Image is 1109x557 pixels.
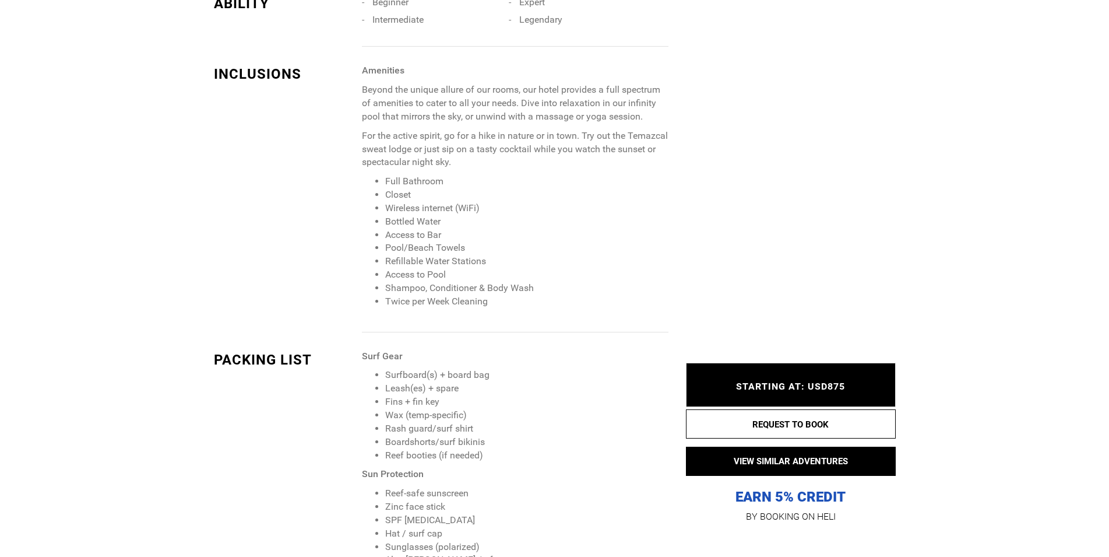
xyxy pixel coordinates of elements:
strong: Amenities [362,65,404,76]
li: Full Bathroom [385,175,668,188]
li: Hat / surf cap [385,527,668,541]
p: For the active spirit, go for a hike in nature or in town. Try out the Temazcal sweat lodge or ju... [362,129,668,170]
button: VIEW SIMILAR ADVENTURES [686,447,896,476]
strong: Sun Protection [362,468,424,479]
li: Zinc face stick [385,500,668,514]
li: Access to Bar [385,229,668,242]
div: INCLUSIONS [214,64,354,84]
li: Closet [385,188,668,202]
p: BY BOOKING ON HELI [686,509,896,525]
li: Reef-safe sunscreen [385,487,668,500]
li: Shampoo, Conditioner & Body Wash [385,282,668,295]
p: EARN 5% CREDIT [686,372,896,506]
p: Beyond the unique allure of our rooms, our hotel provides a full spectrum of amenities to cater t... [362,83,668,124]
span: Legendary [519,14,562,25]
li: Twice per Week Cleaning [385,295,668,309]
li: Fins + fin key [385,395,668,409]
li: Reef booties (if needed) [385,449,668,463]
li: Wireless internet (WiFi) [385,202,668,215]
li: Leash(es) + spare [385,382,668,395]
strong: Surf Gear [362,351,403,362]
li: Pool/Beach Towels [385,241,668,255]
li: Wax (temp-specific) [385,409,668,422]
li: Refillable Water Stations [385,255,668,268]
li: Rash guard/surf shirt [385,422,668,436]
div: PACKING LIST [214,350,354,370]
li: Boardshorts/surf bikinis [385,436,668,449]
li: Bottled Water [385,215,668,229]
span: STARTING AT: USD875 [736,381,845,392]
span: Intermediate [372,14,424,25]
li: Sunglasses (polarized) [385,541,668,554]
li: Access to Pool [385,268,668,282]
button: REQUEST TO BOOK [686,409,896,439]
li: SPF [MEDICAL_DATA] [385,514,668,527]
li: Surfboard(s) + board bag [385,369,668,382]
